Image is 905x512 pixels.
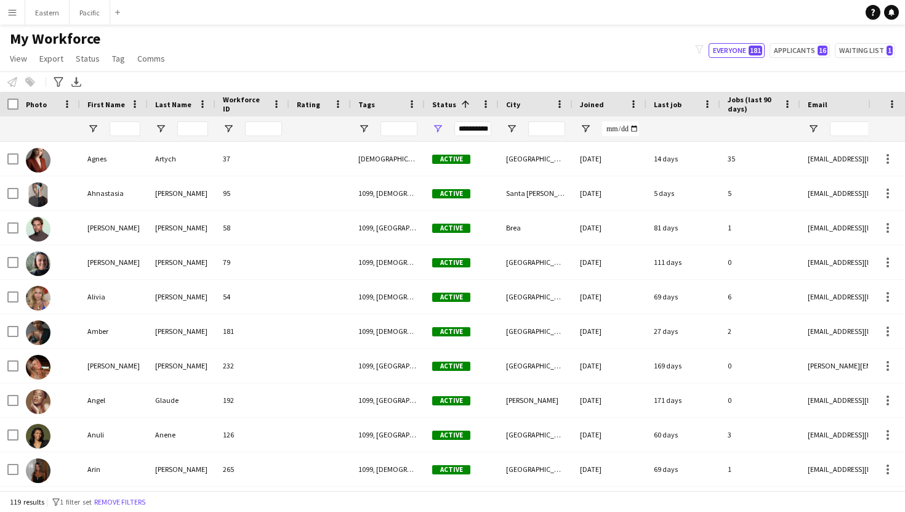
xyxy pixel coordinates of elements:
span: Comms [137,53,165,64]
div: Arin [80,452,148,486]
div: 232 [215,349,289,383]
div: [PERSON_NAME] [148,280,215,314]
div: 126 [215,418,289,452]
button: Remove filters [92,495,148,509]
span: View [10,53,27,64]
div: Anene [148,418,215,452]
span: Active [432,362,470,371]
div: Santa [PERSON_NAME] [499,176,573,210]
div: 1 [720,452,800,486]
div: 14 days [646,142,720,176]
app-action-btn: Export XLSX [69,75,84,89]
span: Active [432,224,470,233]
div: [PERSON_NAME] [148,245,215,279]
span: Active [432,189,470,198]
input: Workforce ID Filter Input [245,121,282,136]
input: Tags Filter Input [380,121,417,136]
div: 69 days [646,280,720,314]
span: Status [432,100,456,109]
div: [GEOGRAPHIC_DATA] [499,418,573,452]
a: View [5,51,32,67]
span: Export [39,53,63,64]
button: Everyone181 [709,43,765,58]
div: [DATE] [573,383,646,417]
div: Artych [148,142,215,176]
div: 111 days [646,245,720,279]
button: Open Filter Menu [87,123,99,134]
div: [PERSON_NAME] [80,245,148,279]
span: Active [432,431,470,440]
span: Active [432,155,470,164]
img: Angel Glaude [26,389,50,414]
span: City [506,100,520,109]
div: [GEOGRAPHIC_DATA] [499,349,573,383]
span: Tag [112,53,125,64]
div: 81 days [646,211,720,245]
span: 1 filter set [60,497,92,506]
a: Export [34,51,68,67]
button: Waiting list1 [835,43,895,58]
img: Alex Segura Lozano [26,217,50,242]
div: Ahnastasia [80,176,148,210]
div: 1099, [DEMOGRAPHIC_DATA], [GEOGRAPHIC_DATA] [351,314,425,348]
span: Rating [297,100,320,109]
span: Joined [580,100,604,109]
span: Status [76,53,100,64]
div: 0 [720,349,800,383]
div: 37 [215,142,289,176]
div: [DATE] [573,142,646,176]
div: 2 [720,314,800,348]
div: 6 [720,280,800,314]
div: 171 days [646,383,720,417]
div: 1099, [DEMOGRAPHIC_DATA], [GEOGRAPHIC_DATA], Travel Team [351,280,425,314]
a: Tag [107,51,130,67]
div: 58 [215,211,289,245]
div: Agnes [80,142,148,176]
a: Comms [132,51,170,67]
span: Last Name [155,100,191,109]
div: 1099, [DEMOGRAPHIC_DATA], [GEOGRAPHIC_DATA] [351,452,425,486]
div: [PERSON_NAME] [148,349,215,383]
input: Joined Filter Input [602,121,639,136]
div: [DATE] [573,176,646,210]
app-action-btn: Advanced filters [51,75,66,89]
img: Anabel Carroll [26,355,50,380]
div: 60 days [646,418,720,452]
div: [PERSON_NAME] [80,349,148,383]
div: 0 [720,383,800,417]
button: Open Filter Menu [506,123,517,134]
input: First Name Filter Input [110,121,140,136]
span: Active [432,396,470,405]
div: 265 [215,452,289,486]
span: Jobs (last 90 days) [728,95,778,113]
div: [PERSON_NAME] [148,211,215,245]
span: 1 [887,46,893,55]
div: Angel [80,383,148,417]
button: Open Filter Menu [358,123,369,134]
span: 181 [749,46,762,55]
div: 35 [720,142,800,176]
div: Glaude [148,383,215,417]
div: 1099, [GEOGRAPHIC_DATA], [DEMOGRAPHIC_DATA] [351,418,425,452]
div: 95 [215,176,289,210]
button: Open Filter Menu [432,123,443,134]
span: Tags [358,100,375,109]
img: Ahnastasia Carlyle [26,182,50,207]
span: 16 [818,46,827,55]
span: First Name [87,100,125,109]
span: Workforce ID [223,95,267,113]
div: Amber [80,314,148,348]
div: [DATE] [573,349,646,383]
div: 0 [720,245,800,279]
div: [PERSON_NAME] [80,211,148,245]
div: 54 [215,280,289,314]
button: Open Filter Menu [808,123,819,134]
div: [PERSON_NAME] [499,383,573,417]
div: 1 [720,211,800,245]
input: City Filter Input [528,121,565,136]
div: [DEMOGRAPHIC_DATA], [US_STATE], Travel Team, W2 [351,142,425,176]
div: Brea [499,211,573,245]
div: 27 days [646,314,720,348]
span: Last job [654,100,682,109]
span: Active [432,293,470,302]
